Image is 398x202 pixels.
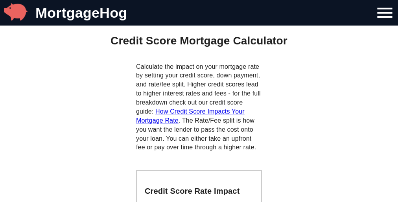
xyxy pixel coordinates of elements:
button: Navigation Bar Menu [372,0,398,25]
h2: Credit Score Rate Impact [145,185,253,197]
h1: Credit Score Mortgage Calculator [111,33,287,49]
a: How Credit Score Impacts Your Mortgage Rate [136,108,245,124]
a: MortgageHog [35,5,127,21]
p: Calculate the impact on your mortgage rate by setting your credit score, down payment, and rate/f... [136,62,262,152]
